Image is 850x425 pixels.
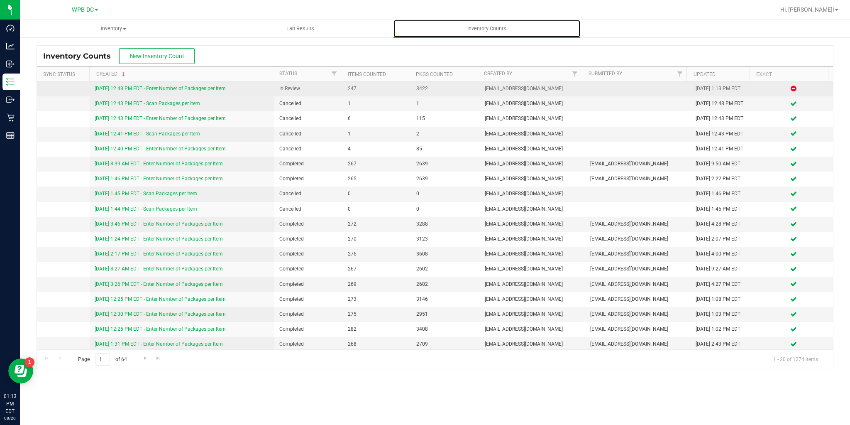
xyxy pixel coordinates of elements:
span: [EMAIL_ADDRESS][DOMAIN_NAME] [590,175,686,183]
a: [DATE] 3:26 PM EDT - Enter Number of Packages per Item [95,281,223,287]
a: Submitted By [589,71,622,76]
a: [DATE] 8:39 AM EDT - Enter Number of Packages per Item [95,161,223,167]
a: [DATE] 1:31 PM EDT - Enter Number of Packages per Item [95,341,223,347]
span: [EMAIL_ADDRESS][DOMAIN_NAME] [485,130,580,138]
span: WPB DC [72,6,94,13]
a: Pkgs Counted [416,71,453,77]
span: [EMAIL_ADDRESS][DOMAIN_NAME] [485,160,580,168]
span: 3146 [416,295,475,303]
span: Cancelled [279,130,338,138]
span: [EMAIL_ADDRESS][DOMAIN_NAME] [590,280,686,288]
input: 1 [95,353,110,366]
span: Cancelled [279,190,338,198]
inline-svg: Inbound [6,60,15,68]
div: [DATE] 2:07 PM EDT [696,235,749,243]
inline-svg: Dashboard [6,24,15,32]
span: 6 [348,115,406,123]
a: Inventory [20,20,207,37]
a: [DATE] 12:41 PM EDT - Scan Packages per Item [95,131,200,137]
span: [EMAIL_ADDRESS][DOMAIN_NAME] [485,310,580,318]
div: [DATE] 4:27 PM EDT [696,280,749,288]
span: 3608 [416,250,475,258]
span: 2639 [416,175,475,183]
span: [EMAIL_ADDRESS][DOMAIN_NAME] [590,250,686,258]
span: 276 [348,250,406,258]
a: Filter [568,67,582,81]
a: [DATE] 1:46 PM EDT - Enter Number of Packages per Item [95,176,223,182]
span: [EMAIL_ADDRESS][DOMAIN_NAME] [485,85,580,93]
span: 1 [348,130,406,138]
span: [EMAIL_ADDRESS][DOMAIN_NAME] [485,145,580,153]
span: Cancelled [279,145,338,153]
span: In Review [279,85,338,93]
a: Created [96,71,127,77]
a: [DATE] 1:45 PM EDT - Scan Packages per Item [95,191,197,197]
span: 3288 [416,220,475,228]
div: [DATE] 2:22 PM EDT [696,175,749,183]
span: Completed [279,220,338,228]
a: [DATE] 12:43 PM EDT - Scan Packages per Item [95,101,200,106]
span: Completed [279,265,338,273]
a: [DATE] 3:46 PM EDT - Enter Number of Packages per Item [95,221,223,227]
a: Filter [327,67,341,81]
span: 268 [348,340,406,348]
a: Items Counted [348,71,386,77]
div: [DATE] 12:48 PM EDT [696,100,749,108]
span: 115 [416,115,475,123]
span: Completed [279,310,338,318]
inline-svg: Inventory [6,78,15,86]
div: [DATE] 1:45 PM EDT [696,205,749,213]
span: Inventory Counts [43,52,119,61]
span: [EMAIL_ADDRESS][DOMAIN_NAME] [590,160,686,168]
span: [EMAIL_ADDRESS][DOMAIN_NAME] [590,265,686,273]
span: 0 [416,205,475,213]
span: [EMAIL_ADDRESS][DOMAIN_NAME] [485,100,580,108]
span: Completed [279,325,338,333]
span: Completed [279,295,338,303]
span: [EMAIL_ADDRESS][DOMAIN_NAME] [590,340,686,348]
a: [DATE] 12:25 PM EDT - Enter Number of Packages per Item [95,326,226,332]
div: [DATE] 1:02 PM EDT [696,325,749,333]
span: 273 [348,295,406,303]
span: Completed [279,160,338,168]
div: [DATE] 12:41 PM EDT [696,145,749,153]
span: [EMAIL_ADDRESS][DOMAIN_NAME] [590,310,686,318]
span: 0 [348,190,406,198]
span: 2602 [416,280,475,288]
span: Hi, [PERSON_NAME]! [780,6,834,13]
div: [DATE] 1:08 PM EDT [696,295,749,303]
span: [EMAIL_ADDRESS][DOMAIN_NAME] [485,235,580,243]
span: 4 [348,145,406,153]
span: [EMAIL_ADDRESS][DOMAIN_NAME] [485,340,580,348]
a: [DATE] 2:17 PM EDT - Enter Number of Packages per Item [95,251,223,257]
div: [DATE] 4:00 PM EDT [696,250,749,258]
span: 3123 [416,235,475,243]
span: [EMAIL_ADDRESS][DOMAIN_NAME] [485,295,580,303]
span: Inventory [20,25,206,32]
span: 0 [348,205,406,213]
a: [DATE] 1:24 PM EDT - Enter Number of Packages per Item [95,236,223,242]
a: [DATE] 8:27 AM EDT - Enter Number of Packages per Item [95,266,223,272]
span: 267 [348,160,406,168]
p: 01:13 PM EDT [4,393,16,415]
a: Go to the last page [152,353,164,364]
iframe: Resource center unread badge [24,357,34,367]
inline-svg: Reports [6,131,15,140]
span: [EMAIL_ADDRESS][DOMAIN_NAME] [590,235,686,243]
span: [EMAIL_ADDRESS][DOMAIN_NAME] [485,190,580,198]
span: [EMAIL_ADDRESS][DOMAIN_NAME] [590,325,686,333]
a: [DATE] 12:48 PM EDT - Enter Number of Packages per Item [95,86,226,91]
span: 0 [416,190,475,198]
a: Go to the next page [139,353,151,364]
span: 272 [348,220,406,228]
span: Completed [279,175,338,183]
span: 282 [348,325,406,333]
div: [DATE] 1:03 PM EDT [696,310,749,318]
span: Lab Results [275,25,325,32]
span: [EMAIL_ADDRESS][DOMAIN_NAME] [590,295,686,303]
iframe: Resource center [8,359,33,383]
a: [DATE] 12:43 PM EDT - Enter Number of Packages per Item [95,115,226,121]
span: [EMAIL_ADDRESS][DOMAIN_NAME] [485,280,580,288]
span: Page of 64 [71,353,134,366]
